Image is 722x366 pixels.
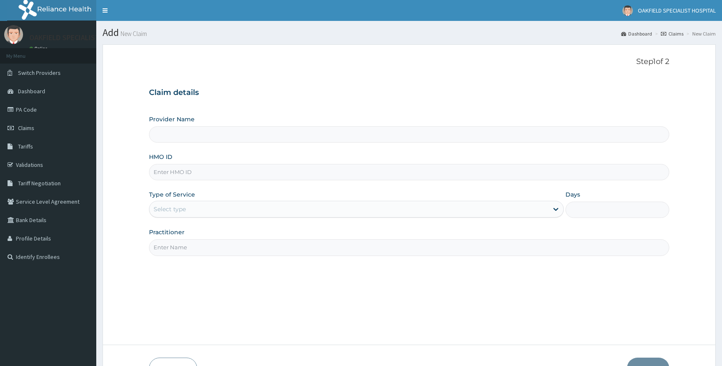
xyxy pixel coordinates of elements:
[622,5,633,16] img: User Image
[18,124,34,132] span: Claims
[103,27,716,38] h1: Add
[18,179,61,187] span: Tariff Negotiation
[4,25,23,44] img: User Image
[684,30,716,37] li: New Claim
[29,34,134,41] p: OAKFIELD SPECIALIST HOSPITAL
[661,30,683,37] a: Claims
[18,143,33,150] span: Tariffs
[18,69,61,77] span: Switch Providers
[18,87,45,95] span: Dashboard
[565,190,580,199] label: Days
[154,205,186,213] div: Select type
[149,190,195,199] label: Type of Service
[29,46,49,51] a: Online
[149,153,172,161] label: HMO ID
[638,7,716,14] span: OAKFIELD SPECIALIST HOSPITAL
[149,88,670,97] h3: Claim details
[621,30,652,37] a: Dashboard
[149,115,195,123] label: Provider Name
[149,57,670,67] p: Step 1 of 2
[149,228,185,236] label: Practitioner
[119,31,147,37] small: New Claim
[149,164,670,180] input: Enter HMO ID
[149,239,670,256] input: Enter Name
